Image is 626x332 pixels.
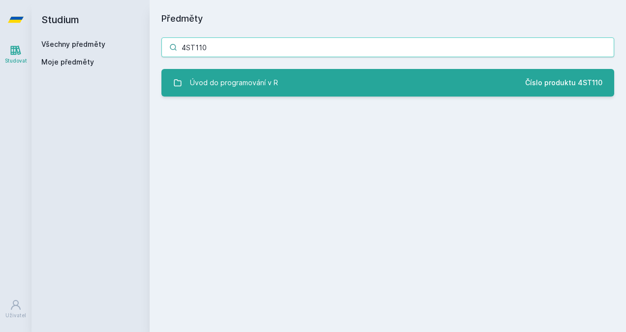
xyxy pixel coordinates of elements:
div: Studovat [5,57,27,65]
h1: Předměty [161,12,614,26]
a: Studovat [2,39,30,69]
div: Uživatel [5,312,26,319]
div: Číslo produktu 4ST110 [525,78,602,88]
div: Úvod do programování v R [190,73,278,93]
a: Všechny předměty [41,40,105,48]
a: Úvod do programování v R Číslo produktu 4ST110 [161,69,614,97]
input: Název nebo ident předmětu... [161,37,614,57]
span: Moje předměty [41,57,94,67]
a: Uživatel [2,294,30,324]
